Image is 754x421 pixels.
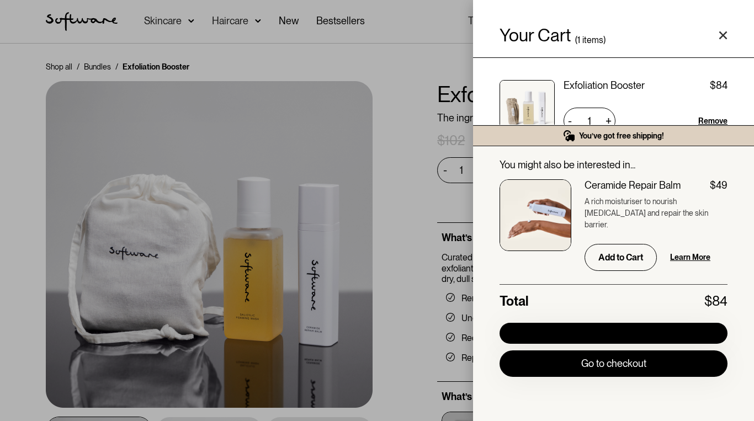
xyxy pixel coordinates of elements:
[575,36,577,44] div: (
[564,80,645,91] div: Exfoliation Booster
[500,294,528,310] div: Total
[500,159,728,170] div: You might also be interested in...
[500,26,571,44] h4: Your Cart
[698,115,728,126] a: Remove item from cart
[500,179,571,251] img: Ceramide Repair Balm
[710,179,728,191] div: $49
[579,131,664,141] div: You’ve got free shipping!
[670,252,710,263] a: Learn More
[710,80,728,91] div: $84
[585,244,657,271] input: Add to Cart
[500,323,728,344] a: Apple Pay
[602,112,615,130] div: +
[500,350,728,377] a: Go to checkout
[564,112,576,130] div: -
[704,294,728,310] div: $84
[582,36,606,44] div: items)
[698,115,728,126] div: Remove
[577,36,580,44] div: 1
[585,179,681,191] div: Ceramide Repair Balm
[719,31,728,40] a: Close cart
[585,196,728,231] p: A rich moisturiser to nourish [MEDICAL_DATA] and repair the skin barrier.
